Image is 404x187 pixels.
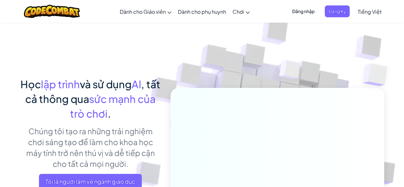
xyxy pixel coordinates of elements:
[232,8,244,15] span: Chơi
[24,5,80,18] img: CodeCombat logo
[117,3,175,20] a: Dành cho Giáo viên
[354,3,385,20] a: Tiếng Việt
[325,5,350,17] button: Đăng Ký
[229,3,253,20] a: Chơi
[175,3,229,20] a: Dành cho phụ huynh
[80,78,132,90] span: và sử dụng
[267,48,313,95] img: Overlap cubes
[132,78,141,90] span: AI
[288,5,318,17] button: Đăng nhập
[20,78,41,90] span: Học
[70,92,156,120] span: sức mạnh của trò chơi
[108,107,111,120] span: .
[41,78,80,90] span: lập trình
[120,8,166,15] span: Dành cho Giáo viên
[358,8,382,15] span: Tiếng Việt
[20,126,161,169] p: Chúng tôi tạo ra những trải nghiệm chơi sáng tạo để làm cho khoa học máy tính trở nên thú vị và d...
